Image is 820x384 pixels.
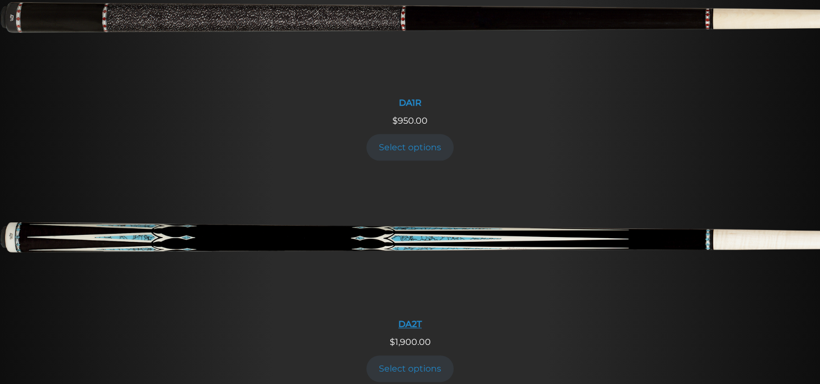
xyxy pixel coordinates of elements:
span: 950.00 [392,116,428,126]
a: Add to cart: “DA2T” [366,355,454,382]
span: 1,900.00 [390,337,431,347]
span: $ [390,337,395,347]
span: $ [392,116,398,126]
a: Add to cart: “DA1R” [366,134,454,161]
